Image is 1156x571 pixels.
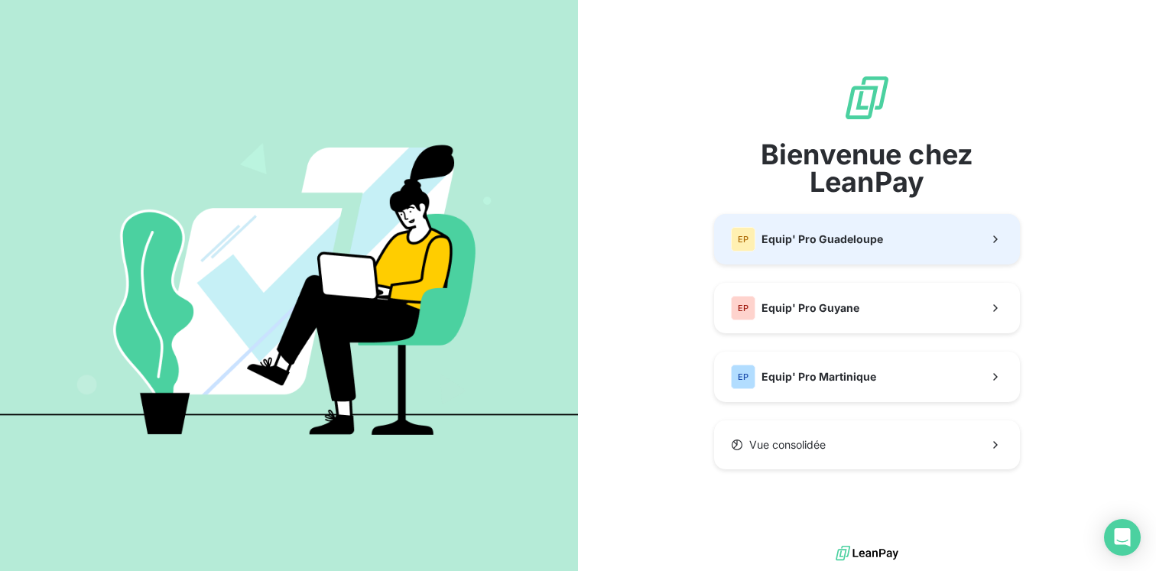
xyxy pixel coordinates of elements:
[1104,519,1141,556] div: Open Intercom Messenger
[714,420,1020,469] button: Vue consolidée
[836,542,898,565] img: logo
[749,437,826,453] span: Vue consolidée
[714,214,1020,264] button: EPEquip' Pro Guadeloupe
[714,283,1020,333] button: EPEquip' Pro Guyane
[843,73,891,122] img: logo sigle
[731,296,755,320] div: EP
[714,352,1020,402] button: EPEquip' Pro Martinique
[731,365,755,389] div: EP
[714,141,1020,196] span: Bienvenue chez LeanPay
[761,300,859,316] span: Equip' Pro Guyane
[761,369,876,384] span: Equip' Pro Martinique
[731,227,755,251] div: EP
[761,232,883,247] span: Equip' Pro Guadeloupe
